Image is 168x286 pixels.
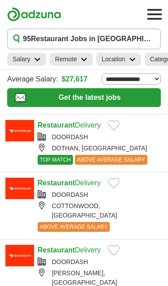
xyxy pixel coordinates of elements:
button: 95Restaurant Jobs in [GEOGRAPHIC_DATA], [GEOGRAPHIC_DATA] [7,29,161,49]
strong: Restaurant [38,246,75,254]
span: ABOVE AVERAGE SALARY [38,222,110,232]
div: DOTHAN, [GEOGRAPHIC_DATA] [38,144,163,153]
button: Add to favorite jobs [108,178,120,188]
img: Doordash logo [5,245,34,266]
a: RestaurantDelivery [38,179,101,187]
span: ABOVE AVERAGE SALARY [75,155,147,165]
a: RestaurantDelivery [38,121,101,129]
a: Remote [50,53,93,66]
h1: Restaurant Jobs in [GEOGRAPHIC_DATA], [GEOGRAPHIC_DATA] [23,34,155,44]
img: Adzuna logo [7,7,61,21]
span: TOP MATCH [38,155,73,165]
h2: Salary [13,55,30,64]
button: Toggle main navigation menu [145,4,164,24]
a: RestaurantDelivery [38,246,101,254]
button: Add to favorite jobs [108,120,120,131]
a: Salary [7,53,46,66]
a: Location [96,53,141,66]
img: Doordash logo [5,178,34,199]
h2: Remote [55,55,77,64]
button: Add to favorite jobs [108,245,120,256]
a: DOORDASH [52,133,88,141]
h2: Location [102,55,125,64]
strong: Restaurant [38,179,75,187]
div: COTTONWOOD, [GEOGRAPHIC_DATA] [38,201,163,220]
strong: Restaurant [38,121,75,129]
img: Doordash logo [5,120,34,141]
a: DOORDASH [52,191,88,198]
span: Get the latest jobs [26,92,153,103]
span: 95 [23,34,31,44]
a: DOORDASH [52,258,88,265]
button: Get the latest jobs [7,88,161,107]
div: Average Salary: [7,73,161,85]
a: $27,617 [62,74,88,85]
